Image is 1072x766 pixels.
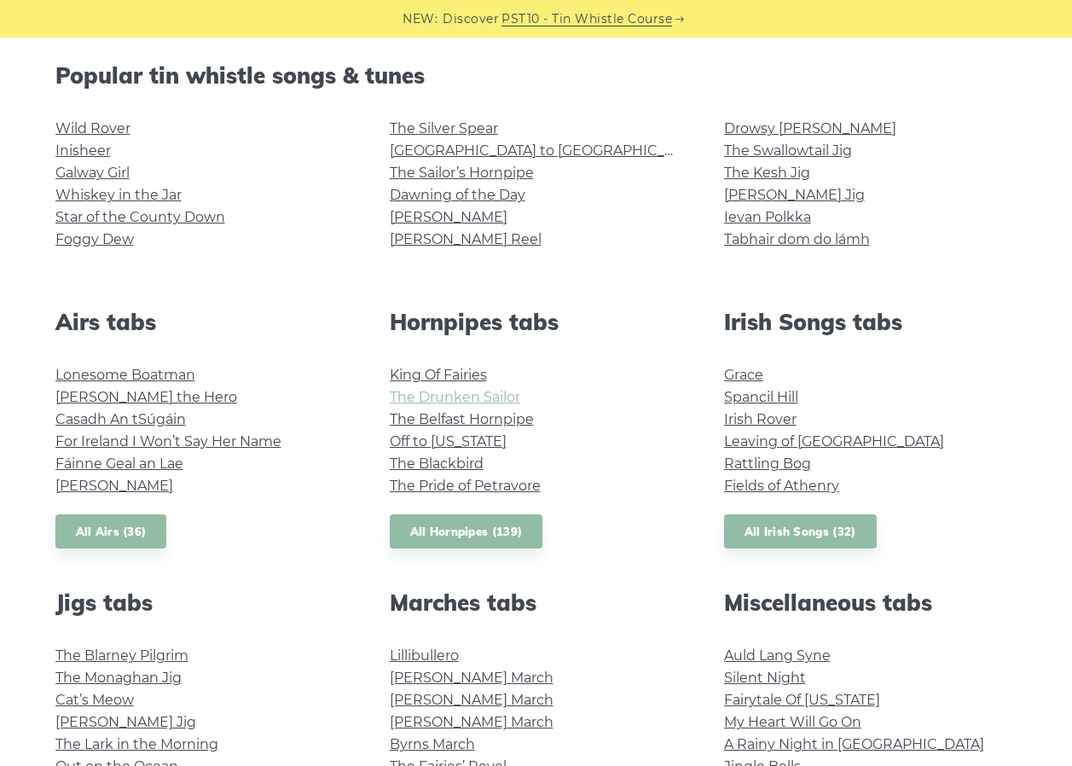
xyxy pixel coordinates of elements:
a: Lillibullero [390,647,459,664]
a: The Swallowtail Jig [724,142,852,159]
a: Fields of Athenry [724,478,839,494]
a: Star of the County Down [55,209,225,225]
a: [PERSON_NAME] Jig [724,187,865,203]
a: The Blarney Pilgrim [55,647,188,664]
a: Cat’s Meow [55,692,134,708]
h2: Miscellaneous tabs [724,589,1017,616]
a: [PERSON_NAME] [55,478,173,494]
h2: Marches tabs [390,589,683,616]
a: The Sailor’s Hornpipe [390,165,534,181]
a: Irish Rover [724,411,797,427]
a: [PERSON_NAME] the Hero [55,389,237,405]
a: Lonesome Boatman [55,367,195,383]
a: The Lark in the Morning [55,736,218,752]
a: [GEOGRAPHIC_DATA] to [GEOGRAPHIC_DATA] [390,142,704,159]
a: [PERSON_NAME] [390,209,507,225]
a: All Hornpipes (139) [390,514,543,549]
a: Off to [US_STATE] [390,433,507,450]
a: Byrns March [390,736,475,752]
a: All Irish Songs (32) [724,514,877,549]
a: The Blackbird [390,456,484,472]
a: The Silver Spear [390,120,498,136]
h2: Hornpipes tabs [390,309,683,335]
a: Ievan Polkka [724,209,811,225]
h2: Airs tabs [55,309,349,335]
a: Fáinne Geal an Lae [55,456,183,472]
a: A Rainy Night in [GEOGRAPHIC_DATA] [724,736,984,752]
a: Rattling Bog [724,456,811,472]
a: PST10 - Tin Whistle Course [501,9,672,29]
a: Casadh An tSúgáin [55,411,186,427]
a: Leaving of [GEOGRAPHIC_DATA] [724,433,944,450]
a: Foggy Dew [55,231,134,247]
a: [PERSON_NAME] March [390,714,553,730]
a: [PERSON_NAME] Reel [390,231,542,247]
a: Inisheer [55,142,111,159]
h2: Irish Songs tabs [724,309,1017,335]
a: The Belfast Hornpipe [390,411,534,427]
a: All Airs (36) [55,514,167,549]
a: My Heart Will Go On [724,714,861,730]
a: The Monaghan Jig [55,670,182,686]
a: Silent Night [724,670,806,686]
a: Wild Rover [55,120,130,136]
a: The Kesh Jig [724,165,810,181]
a: [PERSON_NAME] March [390,692,553,708]
h2: Popular tin whistle songs & tunes [55,62,1017,89]
a: The Pride of Petravore [390,478,541,494]
a: Tabhair dom do lámh [724,231,870,247]
span: Discover [443,9,499,29]
a: Auld Lang Syne [724,647,831,664]
a: Spancil Hill [724,389,798,405]
a: For Ireland I Won’t Say Her Name [55,433,281,450]
a: [PERSON_NAME] Jig [55,714,196,730]
a: Dawning of the Day [390,187,525,203]
a: Whiskey in the Jar [55,187,182,203]
a: Grace [724,367,763,383]
a: King Of Fairies [390,367,487,383]
h2: Jigs tabs [55,589,349,616]
span: NEW: [403,9,437,29]
a: The Drunken Sailor [390,389,520,405]
a: Galway Girl [55,165,130,181]
a: Drowsy [PERSON_NAME] [724,120,896,136]
a: Fairytale Of [US_STATE] [724,692,880,708]
a: [PERSON_NAME] March [390,670,553,686]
